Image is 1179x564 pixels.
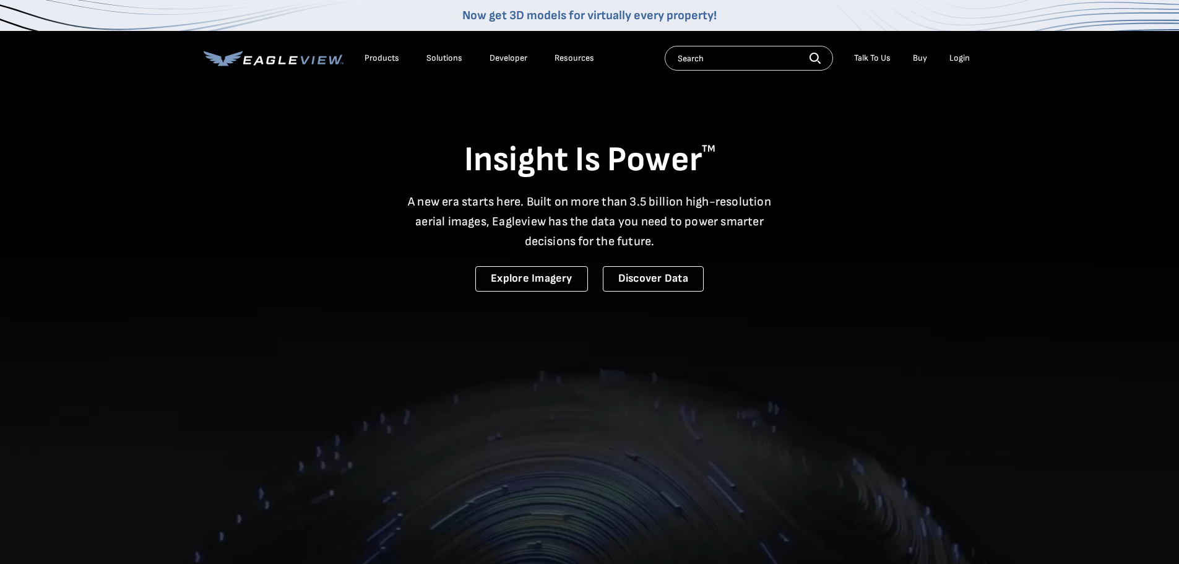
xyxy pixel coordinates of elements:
h1: Insight Is Power [204,139,976,182]
a: Explore Imagery [475,266,588,292]
a: Discover Data [603,266,704,292]
a: Buy [913,53,927,64]
div: Login [949,53,970,64]
p: A new era starts here. Built on more than 3.5 billion high-resolution aerial images, Eagleview ha... [400,192,779,251]
a: Developer [490,53,527,64]
sup: TM [702,143,715,155]
input: Search [665,46,833,71]
div: Talk To Us [854,53,891,64]
div: Products [365,53,399,64]
div: Resources [555,53,594,64]
div: Solutions [426,53,462,64]
a: Now get 3D models for virtually every property! [462,8,717,23]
